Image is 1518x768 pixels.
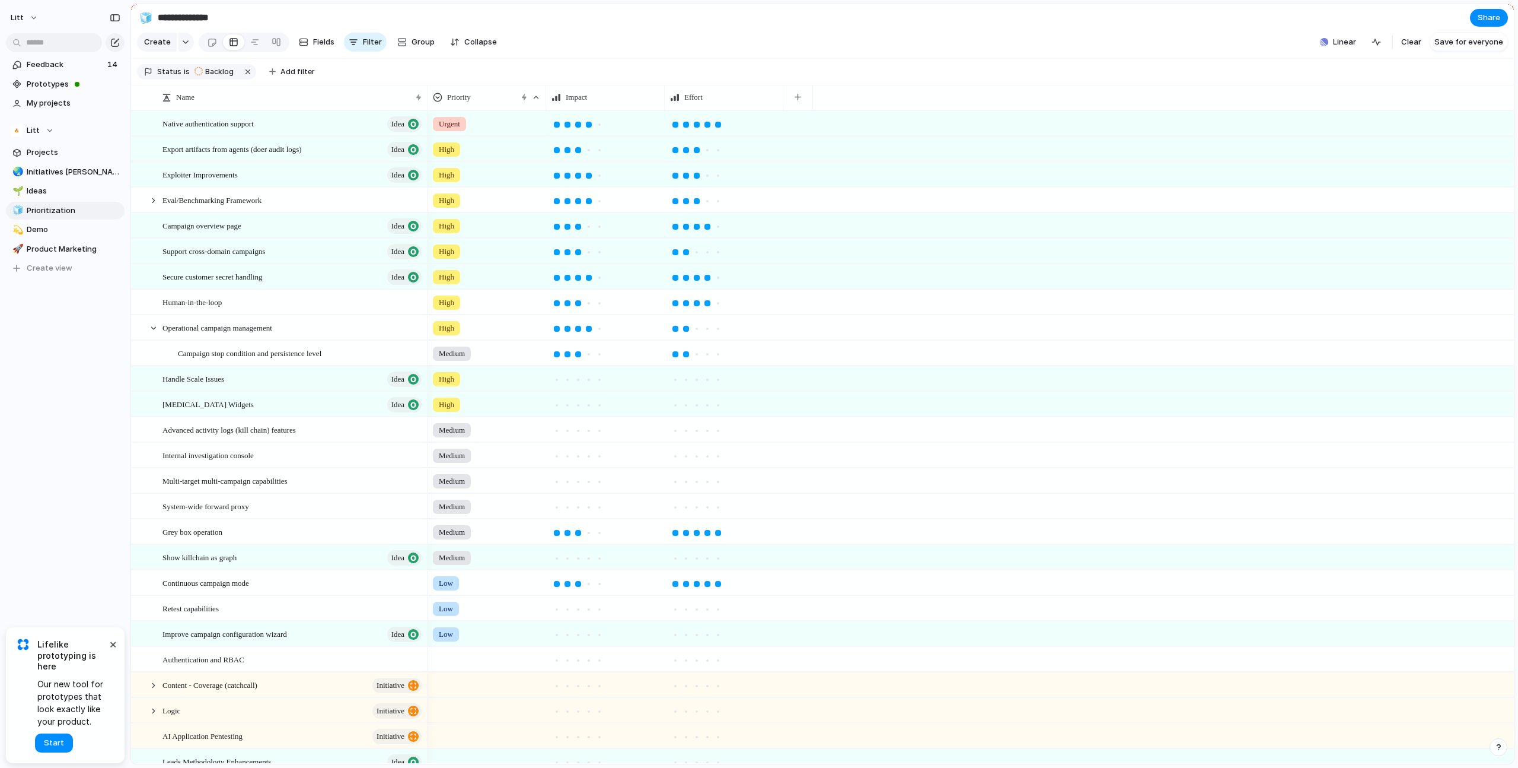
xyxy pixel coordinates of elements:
button: initiative [372,729,422,744]
button: Litt [6,122,125,139]
span: Feedback [27,59,104,71]
div: 💫 [12,223,21,237]
button: Idea [387,244,422,259]
button: is [181,65,192,78]
button: Idea [387,550,422,566]
span: Eval/Benchmarking Framework [162,193,261,207]
span: Filter [363,36,382,48]
button: Create view [6,259,125,277]
span: Handle Scale Issues [162,372,224,385]
span: Urgent [439,118,460,130]
div: 🌏Initiatives [PERSON_NAME] [6,163,125,181]
span: Backlog [205,66,234,77]
span: Low [439,603,453,615]
a: Prototypes [6,75,125,93]
span: Medium [439,526,465,538]
span: High [439,144,454,155]
span: Medium [439,475,465,487]
span: Internal investigation console [162,448,254,462]
span: Low [439,577,453,589]
span: High [439,271,454,283]
div: 🧊 [12,204,21,217]
span: Idea [391,167,404,183]
span: initiative [377,703,404,719]
a: Projects [6,144,125,161]
span: High [439,297,454,309]
button: Linear [1315,33,1361,51]
span: Medium [439,348,465,360]
span: Secure customer secret handling [162,269,263,283]
button: Collapse [445,33,502,52]
span: Initiatives [PERSON_NAME] [27,166,120,178]
span: Export artifacts from agents (doer audit logs) [162,142,302,155]
span: Medium [439,424,465,436]
span: Fields [313,36,334,48]
span: Impact [566,91,587,103]
span: Priority [447,91,471,103]
span: AI Application Pentesting [162,729,243,742]
span: Operational campaign management [162,320,272,334]
span: Medium [439,450,465,462]
span: Show killchain as graph [162,550,237,564]
span: Grey box operation [162,525,222,538]
span: Logic [162,703,180,717]
span: Linear [1333,36,1356,48]
button: initiative [372,678,422,693]
button: 🧊 [11,205,23,217]
span: Status [157,66,181,77]
span: Our new tool for prototypes that look exactly like your product. [37,678,107,728]
span: Idea [391,243,404,260]
button: Add filter [262,64,322,80]
span: Low [439,629,453,640]
span: [MEDICAL_DATA] Widgets [162,397,254,411]
button: Save for everyone [1430,33,1508,52]
button: 🧊 [136,8,155,27]
span: Campaign overview page [162,218,241,232]
button: Idea [387,269,422,285]
span: Idea [391,626,404,643]
button: Idea [387,372,422,387]
button: Group [391,33,441,52]
span: Advanced activity logs (kill chain) features [162,423,296,436]
div: 🌱Ideas [6,182,125,200]
button: Idea [387,167,422,183]
button: Idea [387,627,422,642]
span: Idea [391,550,404,566]
span: Prototypes [27,78,120,90]
button: 💫 [11,224,23,236]
span: Product Marketing [27,243,120,255]
button: 🌏 [11,166,23,178]
span: Idea [391,396,404,413]
span: 14 [107,59,120,71]
span: Continuous campaign mode [162,576,249,589]
button: Idea [387,218,422,234]
span: Group [412,36,435,48]
span: Medium [439,552,465,564]
span: High [439,322,454,334]
span: Demo [27,224,120,236]
span: Content - Coverage (catchcall) [162,678,257,691]
button: 🚀 [11,243,23,255]
button: Share [1470,9,1508,27]
span: Leads Methodology Enhancements [162,754,271,768]
span: High [439,399,454,411]
span: Create view [27,262,72,274]
span: Clear [1401,36,1421,48]
span: Native authentication support [162,116,254,130]
span: High [439,169,454,181]
span: Idea [391,141,404,158]
div: 🌱 [12,185,21,198]
span: Idea [391,371,404,388]
a: 💫Demo [6,221,125,239]
button: 🌱 [11,185,23,197]
button: initiative [372,703,422,719]
span: High [439,373,454,385]
span: initiative [377,677,404,694]
span: Support cross-domain campaigns [162,244,265,258]
span: Idea [391,269,404,285]
span: Create [144,36,171,48]
div: 🚀 [12,242,21,256]
span: Collapse [464,36,497,48]
span: Authentication and RBAC [162,652,244,666]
